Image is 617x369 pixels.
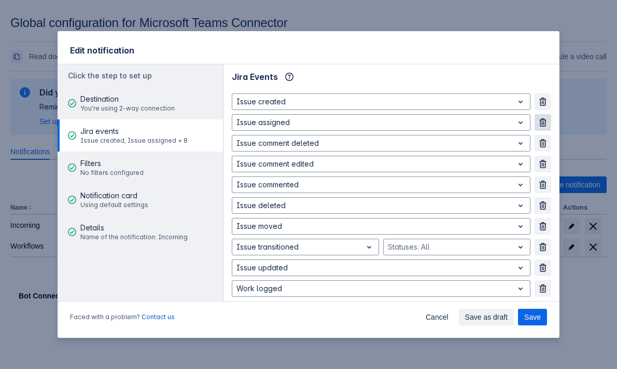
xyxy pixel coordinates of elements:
[80,136,188,145] span: Issue created, Issue assigned + 8
[419,309,455,325] button: Cancel
[68,131,76,140] span: good
[514,116,527,129] span: open
[514,199,527,212] span: open
[514,179,527,191] span: open
[514,95,527,108] span: open
[514,158,527,170] span: open
[363,241,375,253] span: open
[70,45,134,56] span: Edit notification
[80,126,188,136] span: Jira events
[514,282,527,295] span: open
[80,104,175,113] span: You're using 2-way connection
[68,163,76,172] span: good
[514,137,527,149] span: open
[80,158,144,169] span: Filters
[426,309,448,325] span: Cancel
[514,241,527,253] span: open
[80,94,175,104] span: Destination
[80,169,144,177] span: No filters configured
[142,313,175,321] a: Contact us
[514,262,527,274] span: open
[518,309,547,325] button: Save
[70,313,175,321] span: Faced with a problem?
[465,309,508,325] span: Save as draft
[68,99,76,107] span: good
[459,309,514,325] button: Save as draft
[68,196,76,204] span: good
[68,71,152,80] span: Click the step to set up
[80,223,188,233] span: Details
[68,228,76,236] span: good
[80,233,188,241] span: Name of the notification: Incoming
[514,220,527,233] span: open
[80,201,148,209] span: Using default settings
[524,309,541,325] span: Save
[232,71,278,83] span: Jira Events
[80,190,148,201] span: Notification card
